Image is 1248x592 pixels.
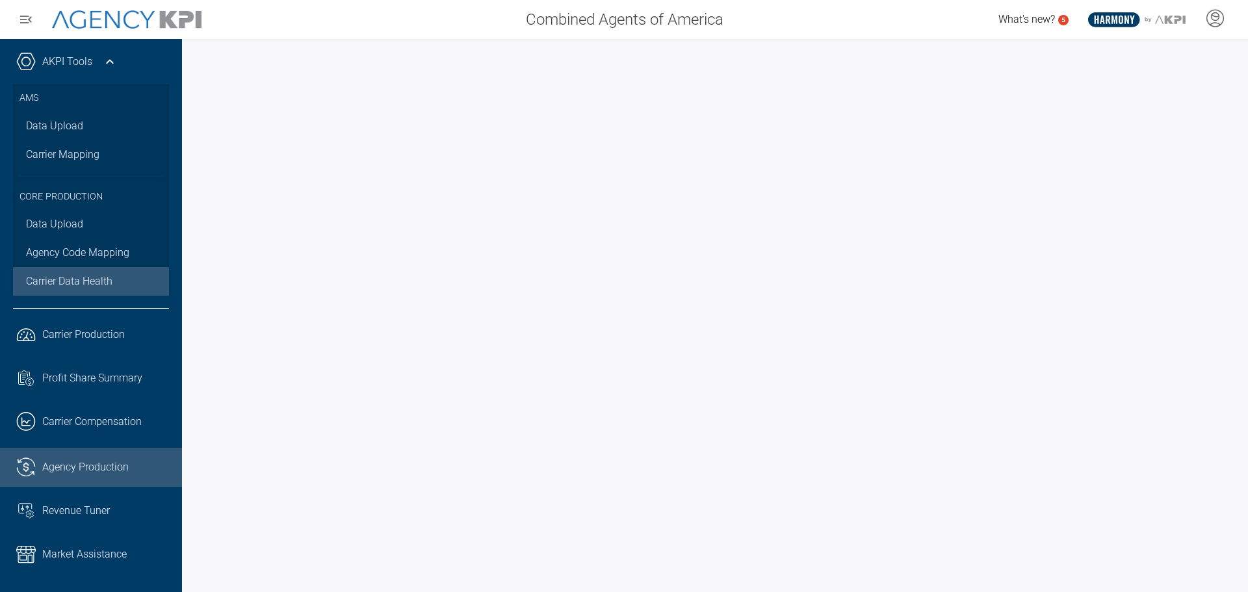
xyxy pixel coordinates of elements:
a: AKPI Tools [42,54,92,70]
span: Combined Agents of America [526,8,723,31]
span: Revenue Tuner [42,503,110,519]
a: Agency Code Mapping [13,238,169,267]
a: Data Upload [13,210,169,238]
h3: AMS [19,84,162,112]
text: 5 [1061,16,1065,23]
span: Market Assistance [42,547,127,562]
img: AgencyKPI [52,10,201,29]
span: What's new? [998,13,1055,25]
a: Data Upload [13,112,169,140]
span: Carrier Production [42,327,125,342]
span: Carrier Data Health [26,274,112,289]
span: Agency Production [42,459,129,475]
span: Profit Share Summary [42,370,142,386]
span: Carrier Compensation [42,414,142,430]
h3: Core Production [19,175,162,211]
a: Carrier Mapping [13,140,169,169]
a: Carrier Data Health [13,267,169,296]
a: 5 [1058,15,1069,25]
